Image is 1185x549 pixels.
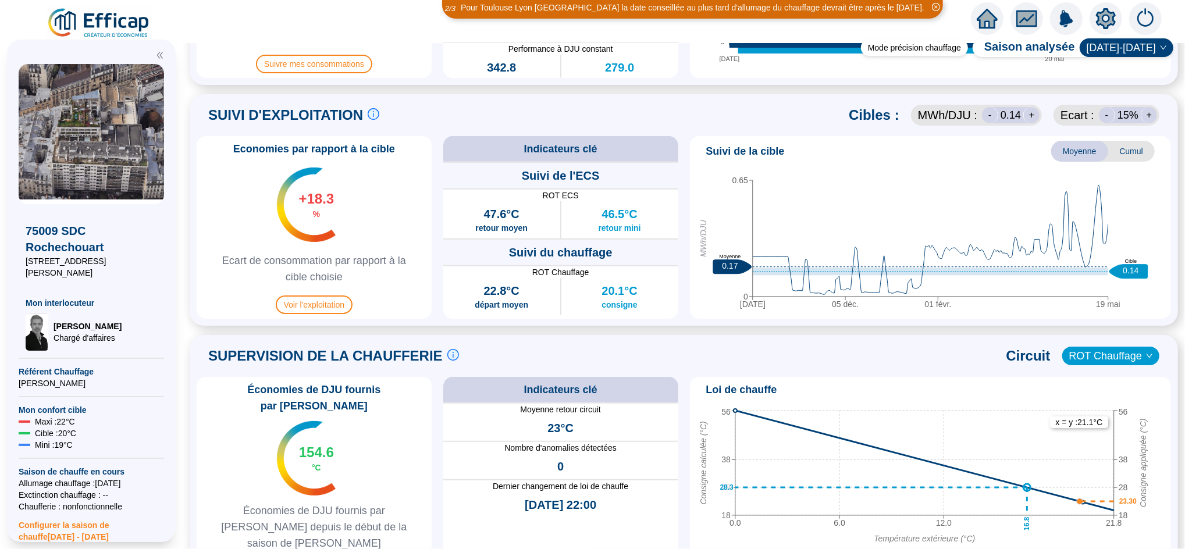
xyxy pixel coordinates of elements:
[19,366,164,377] span: Référent Chauffage
[599,222,641,234] span: retour mini
[525,497,596,513] span: [DATE] 22:00
[719,55,739,62] tspan: [DATE]
[299,190,334,208] span: +18.3
[445,4,456,13] i: 2 / 3
[924,300,951,309] tspan: 01 févr.
[226,141,402,157] span: Economies par rapport à la cible
[1129,2,1162,35] img: alerts
[276,295,353,314] span: Voir l'exploitation
[719,254,741,259] text: Moyenne
[1119,407,1128,416] tspan: 56
[256,55,372,73] span: Suivre mes consommations
[918,107,977,123] span: MWh /DJU :
[1016,8,1037,29] span: fund
[1050,2,1083,35] img: alerts
[721,511,731,520] tspan: 18
[299,443,334,462] span: 154.6
[277,167,336,242] img: indicateur températures
[602,283,637,299] span: 20.1°C
[698,421,707,504] tspan: Consigne calculée (°C)
[484,206,519,222] span: 47.6°C
[982,107,998,123] div: -
[729,518,741,527] tspan: 0.0
[524,141,597,157] span: Indicateurs clé
[1138,419,1147,508] tspan: Consigne appliquée (°C)
[1087,39,1166,56] span: 2024-2025
[1123,266,1138,275] text: 0.14
[1119,497,1136,505] text: 23.30
[849,106,899,124] span: Cibles :
[1055,418,1102,427] text: x = y : 21.1 °C
[1095,300,1120,309] tspan: 19 mai
[547,420,574,436] span: 23°C
[739,300,765,309] tspan: [DATE]
[509,244,613,261] span: Suivi du chauffage
[524,382,597,398] span: Indicateurs clé
[1146,352,1153,359] span: down
[743,292,748,301] tspan: 0
[443,442,678,454] span: Nombre d'anomalies détectées
[19,377,164,389] span: [PERSON_NAME]
[475,299,528,311] span: départ moyen
[312,462,321,473] span: °C
[487,59,516,76] span: 342.8
[557,458,564,475] span: 0
[313,208,320,220] span: %
[443,190,678,201] span: ROT ECS
[602,206,637,222] span: 46.5°C
[1051,141,1108,162] span: Moyenne
[47,7,152,40] img: efficap energie logo
[35,439,73,451] span: Mini : 19 °C
[610,76,629,87] span: MWh
[1119,483,1128,492] tspan: 28
[208,347,443,365] span: SUPERVISION DE LA CHAUFFERIE
[475,222,527,234] span: retour moyen
[208,106,363,124] span: SUIVI D'EXPLOITATION
[706,143,785,159] span: Suivi de la cible
[35,416,75,427] span: Maxi : 22 °C
[54,332,122,344] span: Chargé d'affaires
[54,320,122,332] span: [PERSON_NAME]
[720,483,734,491] text: 28.3
[443,480,678,492] span: Dernier changement de loi de chauffe
[605,59,634,76] span: 279.0
[861,40,968,56] div: Mode précision chauffage
[443,43,678,55] span: Performance à DJU constant
[698,219,707,257] tspan: MWh/DJU
[35,427,76,439] span: Cible : 20 °C
[201,252,427,285] span: Ecart de consommation par rapport à la cible choisie
[447,349,459,361] span: info-circle
[973,38,1075,57] span: Saison analysée
[26,223,157,255] span: 75009 SDC Rochechouart
[484,283,519,299] span: 22.8°C
[720,37,725,46] tspan: 0
[1124,258,1137,264] text: Cible
[1141,107,1157,123] div: +
[461,2,924,14] div: Pour Toulouse Lyon [GEOGRAPHIC_DATA] la date conseillée au plus tard d'allumage du chauffage devr...
[1061,107,1094,123] span: Ecart :
[1119,511,1128,520] tspan: 18
[19,512,164,543] span: Configurer la saison de chauffe [DATE] - [DATE]
[874,534,975,543] tspan: Température extérieure (°C)
[522,167,600,184] span: Suivi de l'ECS
[1006,347,1051,365] span: Circuit
[277,421,336,495] img: indicateur températures
[722,261,738,270] text: 0.17
[1099,107,1115,123] div: -
[1106,518,1122,527] tspan: 21.8
[935,518,951,527] tspan: 12.0
[443,266,678,278] span: ROT Chauffage
[1023,107,1040,123] div: +
[832,300,859,309] tspan: 05 déc.
[201,382,427,414] span: Économies de DJU fournis par [PERSON_NAME]
[1023,517,1031,531] text: 16.8
[19,489,164,501] span: Exctinction chauffage : --
[1045,55,1064,62] tspan: 20 mai
[977,8,998,29] span: home
[706,382,777,398] span: Loi de chauffe
[1069,347,1152,365] span: ROT Chauffage
[443,404,678,415] span: Moyenne retour circuit
[19,466,164,477] span: Saison de chauffe en cours
[19,501,164,512] span: Chaufferie : non fonctionnelle
[1119,455,1128,464] tspan: 38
